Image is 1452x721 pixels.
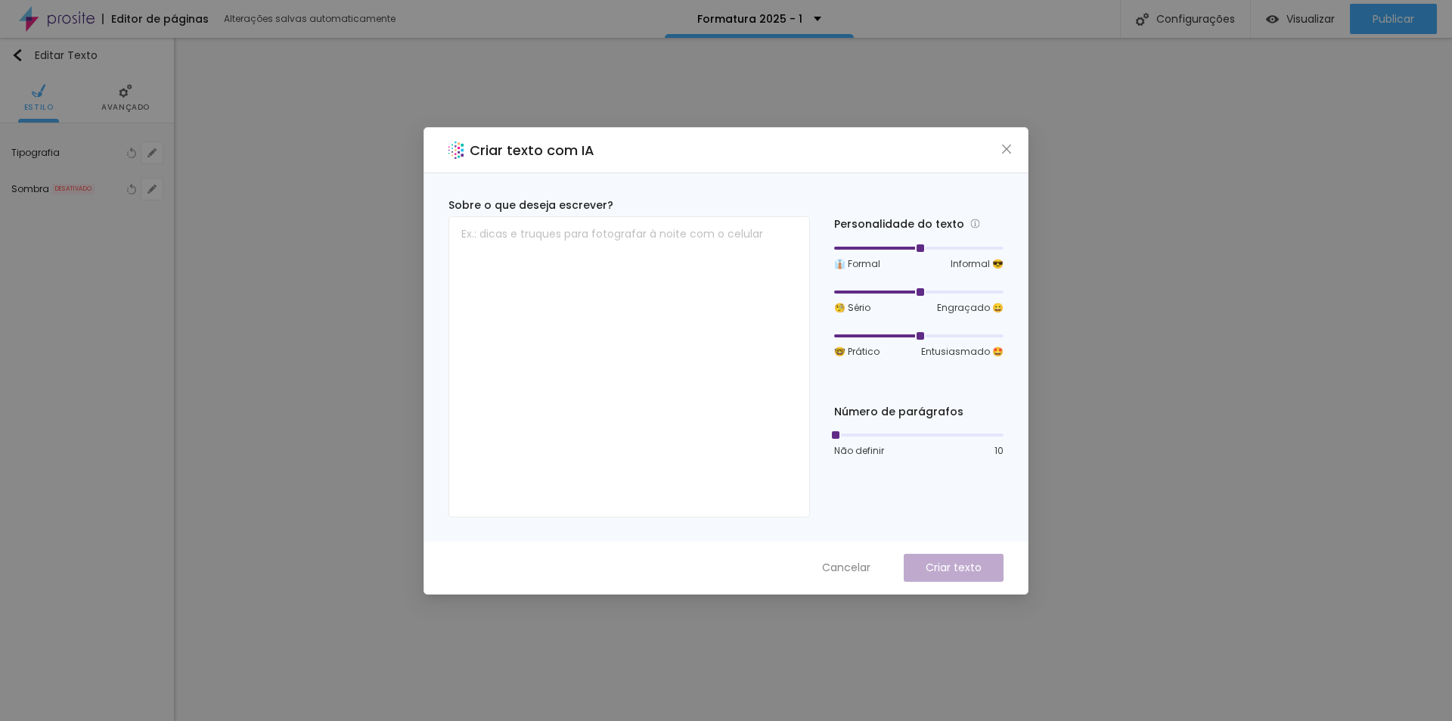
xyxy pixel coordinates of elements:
button: Close [999,141,1015,157]
div: Editar Texto [11,49,98,61]
span: Avançado [101,104,150,111]
button: Cancelar [807,554,886,582]
img: Icone [11,49,23,61]
span: Entusiasmado 🤩 [921,345,1004,359]
div: Sobre o que deseja escrever? [448,197,810,213]
button: Criar texto [904,554,1004,582]
img: Icone [1136,13,1149,26]
iframe: Editor [174,38,1452,721]
span: Publicar [1373,13,1414,25]
span: close [1001,143,1013,155]
div: Tipografia [11,148,123,157]
span: 🧐 Sério [834,301,870,315]
span: Estilo [24,104,54,111]
span: DESATIVADO [52,184,95,194]
h2: Criar texto com IA [470,140,594,160]
div: Sombra [11,185,49,194]
div: Número de parágrafos [834,404,1004,420]
img: Icone [32,84,45,98]
span: Informal 😎 [951,257,1004,271]
div: Editor de páginas [102,14,209,24]
button: Visualizar [1251,4,1350,34]
span: Não definir [834,444,884,458]
div: Personalidade do texto [834,216,1004,233]
p: Formatura 2025 - 1 [697,14,802,24]
img: Icone [119,84,132,98]
img: view-1.svg [1266,13,1279,26]
div: Alterações salvas automaticamente [224,14,398,23]
span: Visualizar [1286,13,1335,25]
span: Engraçado 😄 [937,301,1004,315]
button: Publicar [1350,4,1437,34]
span: 10 [994,444,1004,458]
span: 👔 Formal [834,257,880,271]
span: 🤓 Prático [834,345,880,359]
span: Cancelar [822,560,870,576]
